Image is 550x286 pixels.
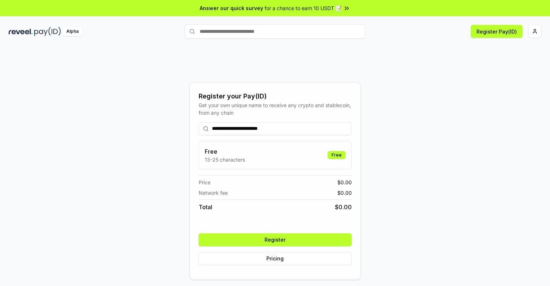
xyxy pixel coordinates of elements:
[328,151,346,159] div: Free
[199,252,352,265] button: Pricing
[199,91,352,101] div: Register your Pay(ID)
[337,179,352,186] span: $ 0.00
[199,189,228,197] span: Network fee
[62,27,83,36] div: Alpha
[199,179,210,186] span: Price
[205,156,245,163] p: 13-25 characters
[205,147,245,156] h3: Free
[199,233,352,246] button: Register
[335,203,352,211] span: $ 0.00
[9,27,33,36] img: reveel_dark
[199,203,212,211] span: Total
[337,189,352,197] span: $ 0.00
[34,27,61,36] img: pay_id
[199,101,352,116] div: Get your own unique name to receive any crypto and stablecoin, from any chain
[200,4,263,12] span: Answer our quick survey
[265,4,342,12] span: for a chance to earn 10 USDT 📝
[471,25,523,38] button: Register Pay(ID)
